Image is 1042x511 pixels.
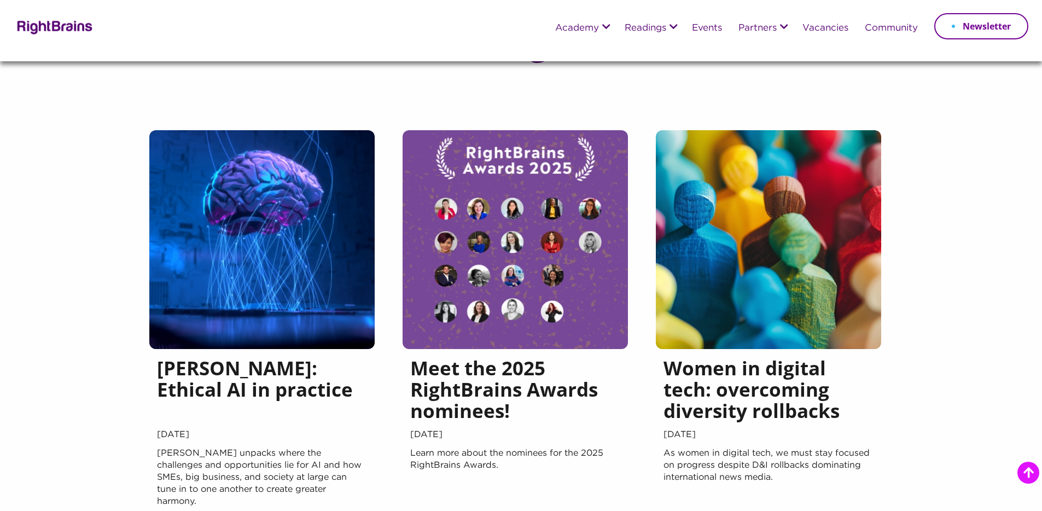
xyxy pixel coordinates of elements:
[157,448,367,508] p: [PERSON_NAME] unpacks where the challenges and opportunities lie for AI and how SMEs, big busines...
[692,24,722,33] a: Events
[410,357,620,427] h5: Meet the 2025 RightBrains Awards nominees!
[934,13,1028,39] a: Newsletter
[157,357,367,427] h5: [PERSON_NAME]: Ethical AI in practice
[157,427,367,443] span: [DATE]
[802,24,848,33] a: Vacancies
[738,24,777,33] a: Partners
[663,357,874,427] h5: Women in digital tech: overcoming diversity rollbacks
[625,24,666,33] a: Readings
[555,24,599,33] a: Academy
[663,427,874,443] span: [DATE]
[663,448,874,508] p: As women in digital tech, we must stay focused on progress despite D&I rollbacks dominating inter...
[410,448,620,508] p: Learn more about the nominees for the 2025 RightBrains Awards.
[14,19,93,34] img: Rightbrains
[865,24,918,33] a: Community
[410,427,620,443] span: [DATE]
